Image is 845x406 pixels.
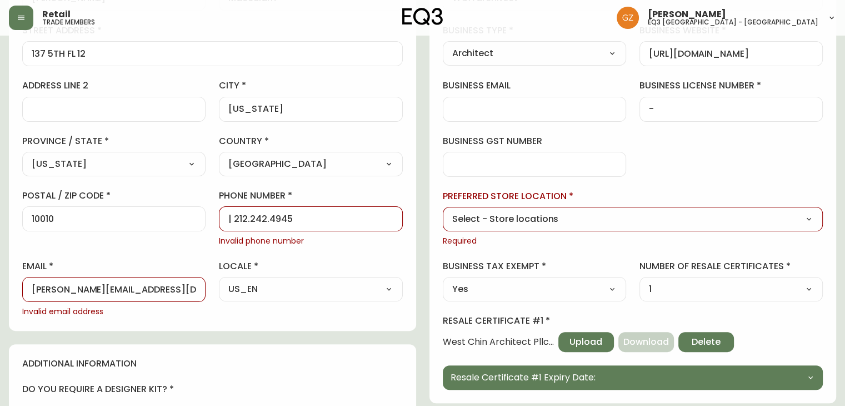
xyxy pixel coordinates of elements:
span: Resale Certificate #1 Expiry Date: [451,370,596,384]
span: Invalid email address [22,306,206,318]
span: [PERSON_NAME] [648,10,726,19]
h4: Resale Certificate # 1 [443,315,734,327]
span: Retail [42,10,71,19]
button: Resale Certificate #1 Expiry Date: [443,365,823,390]
button: Upload [558,332,614,352]
img: logo [402,8,443,26]
span: Invalid phone number [219,236,402,247]
span: Upload [569,336,602,348]
span: West Chin Architect Pllc - CT - Resale-Certificate.pdf [443,337,554,347]
img: 78875dbee59462ec7ba26e296000f7de [617,7,639,29]
label: business gst number [443,135,626,147]
span: Delete [692,336,721,348]
label: country [219,135,402,147]
h4: do you require a designer kit? [22,383,403,395]
label: preferred store location [443,190,823,202]
label: province / state [22,135,206,147]
label: business license number [639,80,823,92]
label: business tax exempt [443,260,626,273]
label: city [219,80,402,92]
label: locale [219,260,402,273]
h5: eq3 [GEOGRAPHIC_DATA] - [GEOGRAPHIC_DATA] [648,19,818,26]
label: postal / zip code [22,190,206,202]
span: Required [443,236,823,247]
input: https://www.designshop.com [649,48,813,59]
h4: additional information [22,358,403,370]
label: number of resale certificates [639,260,823,273]
label: email [22,260,206,273]
label: business email [443,80,626,92]
button: Delete [678,332,734,352]
label: phone number [219,190,402,202]
h5: trade members [42,19,95,26]
label: address line 2 [22,80,206,92]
